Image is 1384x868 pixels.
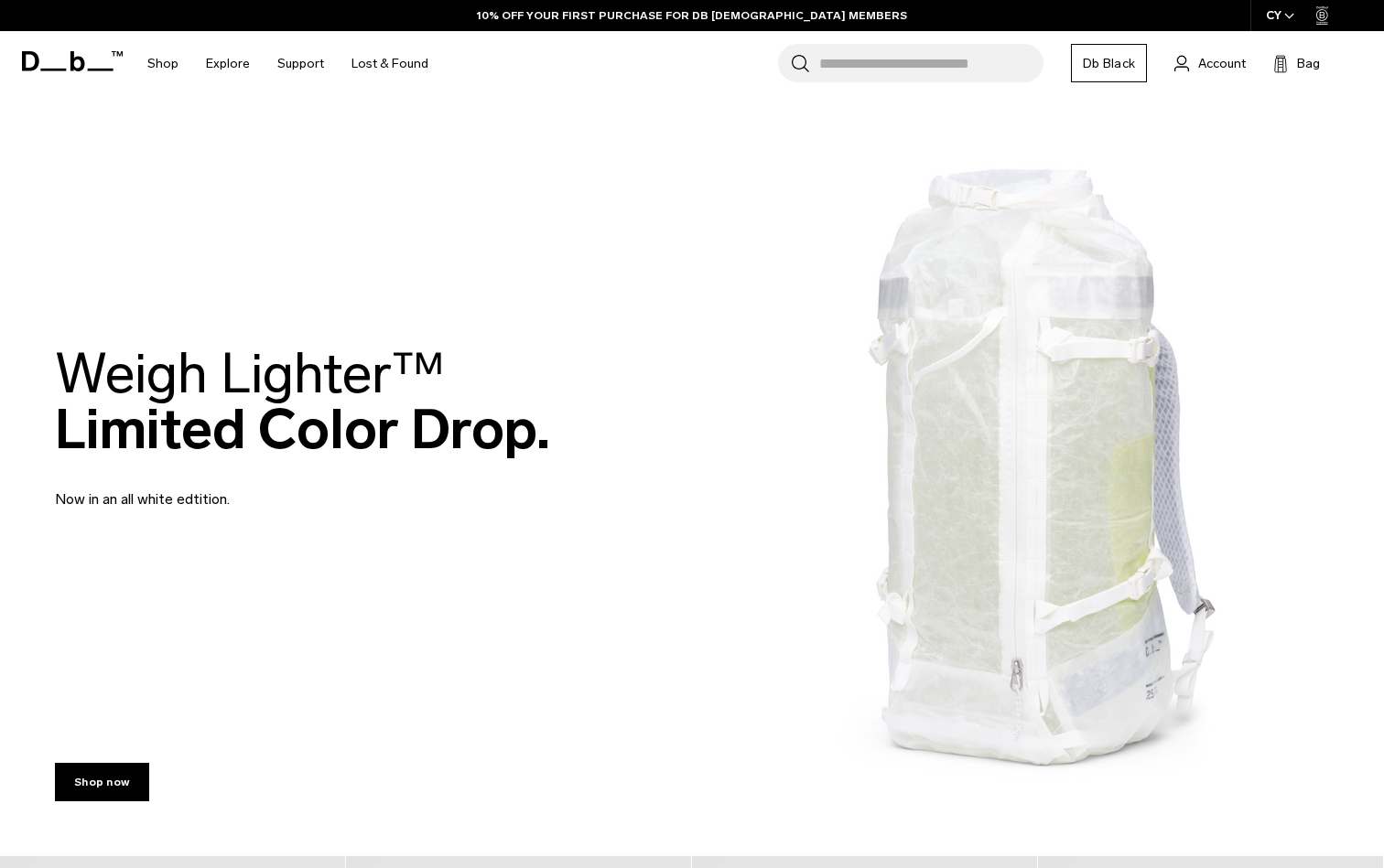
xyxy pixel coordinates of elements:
a: Explore [206,31,250,96]
a: Account [1174,52,1246,74]
a: Lost & Found [351,31,428,96]
button: Bag [1273,52,1320,74]
p: Now in an all white edtition. [55,466,494,510]
a: Shop [147,31,178,96]
span: Weigh Lighter™ [55,340,445,407]
a: 10% OFF YOUR FIRST PURCHASE FOR DB [DEMOGRAPHIC_DATA] MEMBERS [477,7,907,24]
nav: Main Navigation [134,31,442,96]
h2: Limited Color Drop. [55,346,550,457]
span: Bag [1297,54,1320,73]
a: Db Black [1071,44,1147,82]
a: Support [277,31,324,96]
span: Account [1198,54,1246,73]
a: Shop now [55,763,149,801]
